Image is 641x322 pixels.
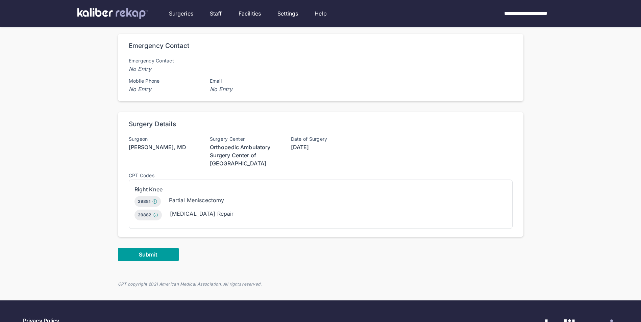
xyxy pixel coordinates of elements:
[129,85,196,93] span: No Entry
[210,85,277,93] span: No Entry
[134,210,162,220] div: 29882
[129,143,196,151] div: [PERSON_NAME], MD
[134,185,507,193] div: Right Knee
[210,9,222,18] a: Staff
[210,143,277,167] div: Orthopedic Ambulatory Surgery Center of [GEOGRAPHIC_DATA]
[169,196,224,204] div: Partial Meniscectomy
[129,65,196,73] span: No Entry
[77,8,148,19] img: kaliber labs logo
[152,199,157,204] img: Info.77c6ff0b.svg
[169,9,193,18] a: Surgeries
[129,78,196,84] div: Mobile Phone
[315,9,327,18] a: Help
[129,58,196,63] div: Emergency Contact
[118,281,523,287] div: CPT copyright 2021 American Medical Association. All rights reserved.
[118,248,179,261] button: Submit
[134,196,161,207] div: 29881
[291,136,359,142] div: Date of Surgery
[210,78,277,84] div: Email
[129,42,190,50] div: Emergency Contact
[129,120,176,128] div: Surgery Details
[277,9,298,18] a: Settings
[210,136,277,142] div: Surgery Center
[129,173,513,178] div: CPT Codes
[239,9,261,18] a: Facilities
[170,210,234,218] div: [MEDICAL_DATA] Repair
[153,212,158,218] img: Info.77c6ff0b.svg
[129,136,196,142] div: Surgeon
[291,143,359,151] div: [DATE]
[139,251,157,258] span: Submit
